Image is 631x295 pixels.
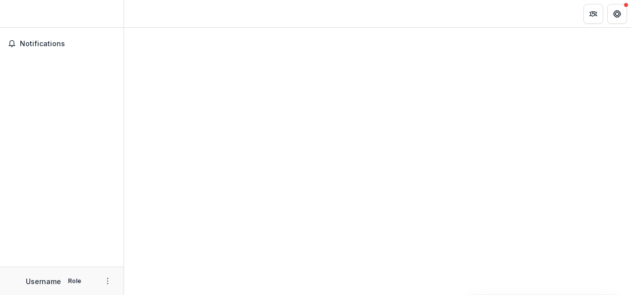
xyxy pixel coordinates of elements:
[583,4,603,24] button: Partners
[20,40,116,48] span: Notifications
[26,276,61,287] p: Username
[607,4,627,24] button: Get Help
[102,275,114,287] button: More
[4,36,120,52] button: Notifications
[65,277,84,286] p: Role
